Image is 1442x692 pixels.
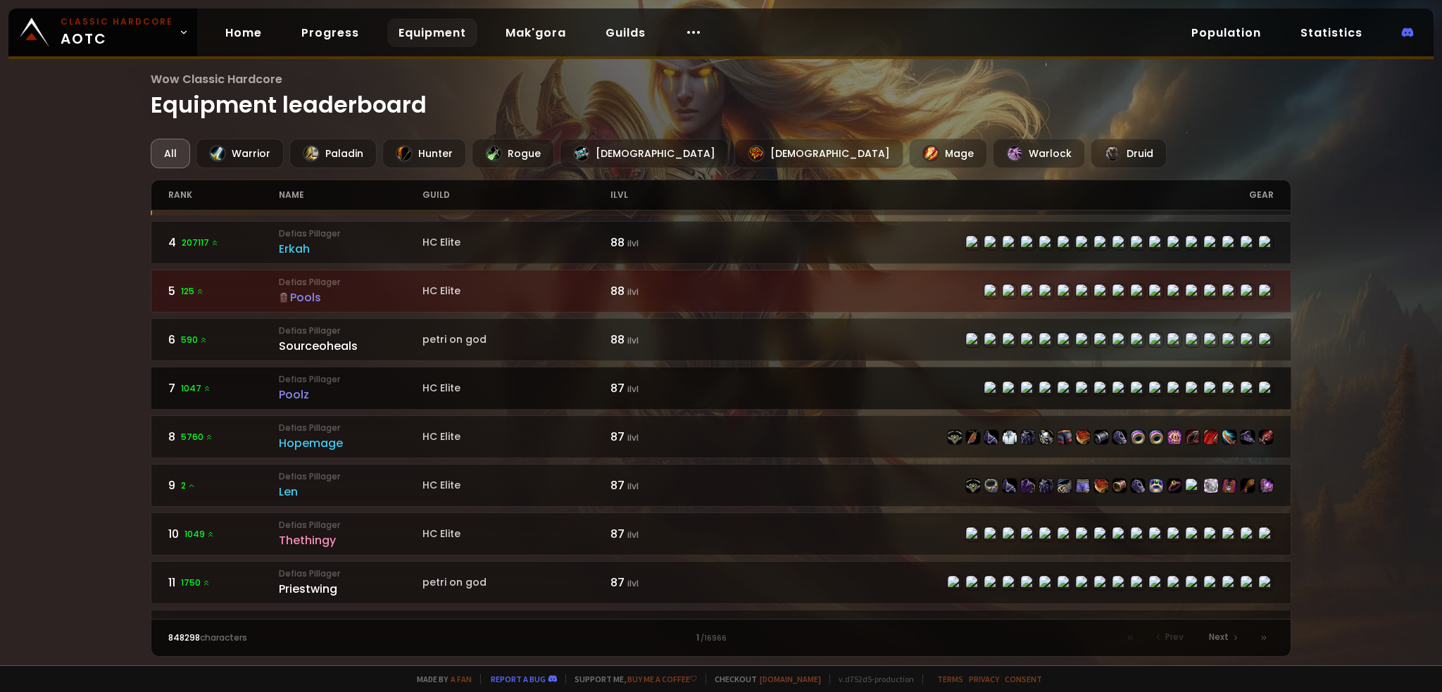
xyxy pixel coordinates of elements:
[279,483,422,501] div: Len
[181,382,211,395] span: 1047
[610,574,721,591] div: 87
[181,334,208,346] span: 590
[494,18,577,47] a: Mak'gora
[151,415,1291,458] a: 85760 Defias PillagerHopemageHC Elite87 ilvlitem-22498item-21608item-22499item-6795item-22496item...
[168,180,279,210] div: rank
[61,15,173,49] span: AOTC
[966,479,980,493] img: item-22498
[1112,479,1127,493] img: item-22503
[181,577,211,589] span: 1750
[1186,430,1200,444] img: item-19379
[1005,674,1042,684] a: Consent
[279,386,422,403] div: Poolz
[1039,479,1053,493] img: item-22496
[184,528,215,541] span: 1049
[151,610,1291,653] a: 1240779 Defias PillagerFlimsyreedpetri on god87 ilvlitem-22498item-22943item-22983item-6096item-2...
[8,8,197,56] a: Classic HardcoreAOTC
[1222,430,1236,444] img: item-22807
[1167,479,1181,493] img: item-21709
[1076,430,1090,444] img: item-22500
[594,18,657,47] a: Guilds
[1058,430,1072,444] img: item-22497
[196,139,284,168] div: Warrior
[610,428,721,446] div: 87
[1241,479,1255,493] img: item-22589
[1091,139,1167,168] div: Druid
[610,379,721,397] div: 87
[151,561,1291,604] a: 111750 Defias PillagerPriestwingpetri on god87 ilvlitem-22514item-21712item-22515item-22512item-2...
[610,525,721,543] div: 87
[279,616,422,629] small: Defias Pillager
[279,289,422,306] div: Pools
[1039,430,1053,444] img: item-22730
[422,429,610,444] div: HC Elite
[984,479,998,493] img: item-23057
[1021,430,1035,444] img: item-22496
[1204,430,1218,444] img: item-22731
[565,674,697,684] span: Support me,
[966,430,980,444] img: item-21608
[909,139,987,168] div: Mage
[151,270,1291,313] a: 5125 Defias PillagerPoolsHC Elite88 ilvlitem-22506item-22943item-22507item-22504item-22510item-22...
[168,234,279,251] div: 4
[1094,479,1108,493] img: item-22500
[1076,479,1090,493] img: item-23070
[937,674,963,684] a: Terms
[181,479,196,492] span: 2
[422,478,610,493] div: HC Elite
[289,139,377,168] div: Paladin
[279,470,422,483] small: Defias Pillager
[422,332,610,347] div: petri on god
[181,285,204,298] span: 125
[279,276,422,289] small: Defias Pillager
[451,674,472,684] a: a fan
[279,422,422,434] small: Defias Pillager
[1149,479,1163,493] img: item-23062
[1180,18,1272,47] a: Population
[61,15,173,28] small: Classic Hardcore
[627,237,639,249] small: ilvl
[610,180,721,210] div: ilvl
[1289,18,1374,47] a: Statistics
[1241,430,1255,444] img: item-21597
[560,139,729,168] div: [DEMOGRAPHIC_DATA]
[279,227,422,240] small: Defias Pillager
[1165,631,1184,643] span: Prev
[1094,430,1108,444] img: item-23021
[151,512,1291,555] a: 101049 Defias PillagerThethingyHC Elite87 ilvlitem-22428item-21712item-22429item-22425item-21582i...
[610,331,721,348] div: 88
[1259,430,1273,444] img: item-22820
[382,139,466,168] div: Hunter
[290,18,370,47] a: Progress
[168,525,279,543] div: 10
[1167,430,1181,444] img: item-23001
[168,631,444,644] div: characters
[168,574,279,591] div: 11
[151,139,190,168] div: All
[151,318,1291,361] a: 6590 Defias PillagerSourceohealspetri on god88 ilvlitem-22514item-21712item-22515item-4336item-22...
[181,431,213,443] span: 5760
[422,381,610,396] div: HC Elite
[408,674,472,684] span: Made by
[721,180,1274,210] div: gear
[151,221,1291,264] a: 4207117 Defias PillagerErkahHC Elite88 ilvlitem-22498item-23057item-22983item-17723item-22496item...
[151,367,1291,410] a: 71047 Defias PillagerPoolzHC Elite87 ilvlitem-22506item-22943item-22507item-22504item-22510item-2...
[214,18,273,47] a: Home
[151,464,1291,507] a: 92Defias PillagerLenHC Elite87 ilvlitem-22498item-23057item-22499item-4335item-22496item-22502ite...
[472,139,554,168] div: Rogue
[993,139,1085,168] div: Warlock
[706,674,821,684] span: Checkout
[168,331,279,348] div: 6
[610,234,721,251] div: 88
[627,383,639,395] small: ilvl
[279,180,422,210] div: name
[984,430,998,444] img: item-22499
[279,567,422,580] small: Defias Pillager
[627,674,697,684] a: Buy me a coffee
[1021,479,1035,493] img: item-4335
[1058,479,1072,493] img: item-22502
[491,674,546,684] a: Report a bug
[182,237,219,249] span: 207117
[627,529,639,541] small: ilvl
[627,286,639,298] small: ilvl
